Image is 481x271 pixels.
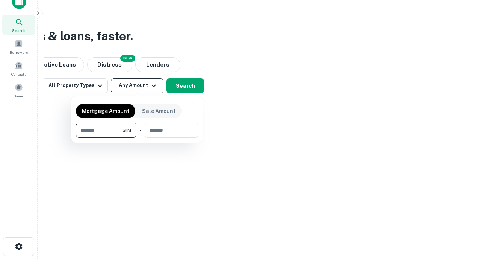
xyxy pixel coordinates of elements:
[123,127,131,134] span: $1M
[443,211,481,247] iframe: Chat Widget
[82,107,129,115] p: Mortgage Amount
[142,107,175,115] p: Sale Amount
[139,123,142,138] div: -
